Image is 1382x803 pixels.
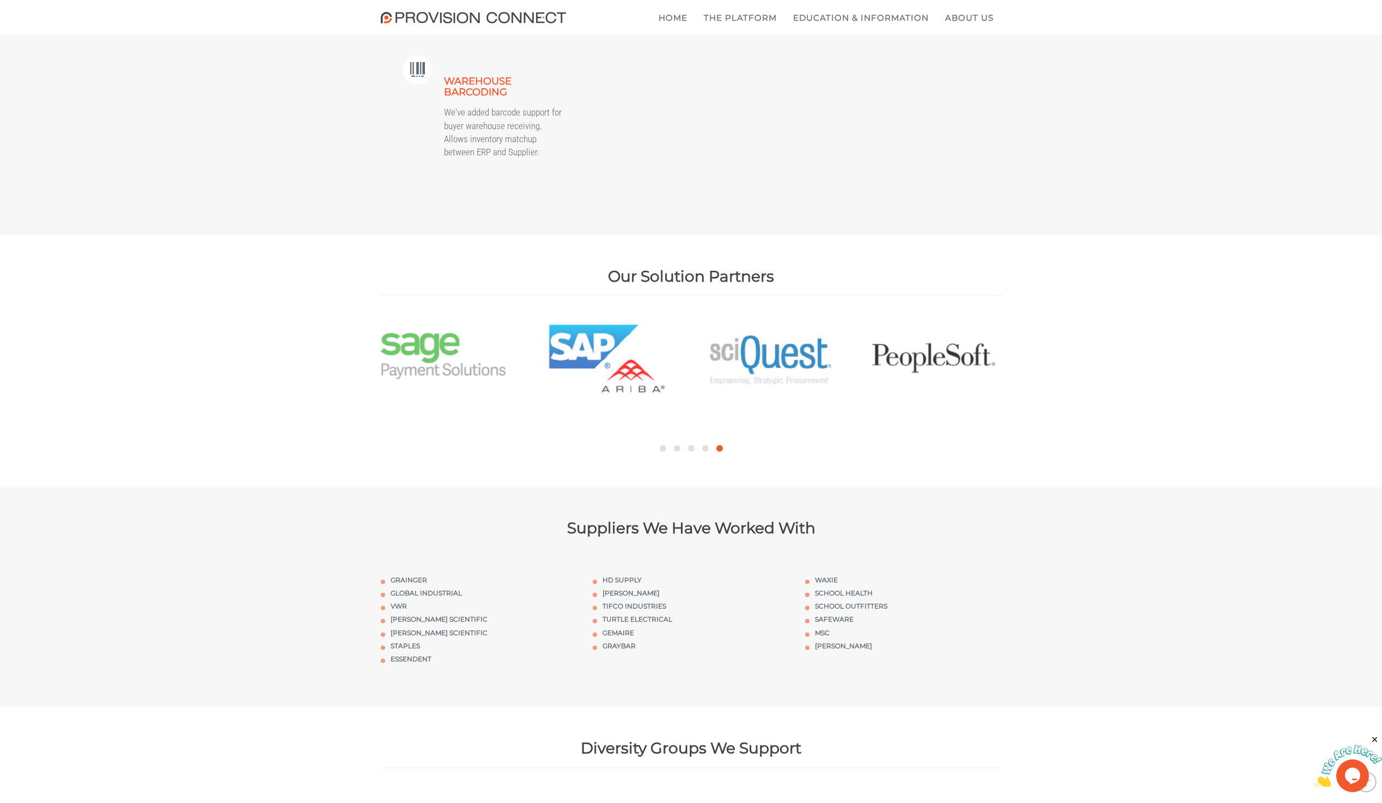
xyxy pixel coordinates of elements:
[381,615,577,624] li: [PERSON_NAME] Scientific
[593,575,789,585] li: HD Supply
[805,588,1001,598] li: School Health
[805,615,1001,624] li: Safeware
[805,641,1001,650] li: [PERSON_NAME]
[805,601,1001,611] li: School Outfitters
[381,520,1002,537] h3: Suppliers We Have Worked With
[381,641,577,650] li: Staples
[805,575,1001,585] li: Waxie
[381,601,577,611] li: VWR
[593,615,789,624] li: Turtle Electrical
[381,628,577,637] li: [PERSON_NAME] Scientific
[381,12,571,23] img: Provision Connect
[593,641,789,650] li: Graybar
[381,740,1002,757] h3: Diversity Groups We Support
[593,628,789,637] li: Gemaire
[381,575,577,585] li: Grainger
[593,588,789,598] li: [PERSON_NAME]
[805,628,1001,637] li: MSC
[444,76,562,98] h3: WAREHOUSE BARCODING
[444,106,562,159] p: We've added barcode support for buyer warehouse receiving. Allows inventory matchup between ERP a...
[1314,735,1382,787] iframe: chat widget
[381,268,1002,285] h3: Our Solution Partners
[593,601,789,611] li: Tifco Industries
[381,654,577,664] li: Essendent
[381,588,577,598] li: Global Industrial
